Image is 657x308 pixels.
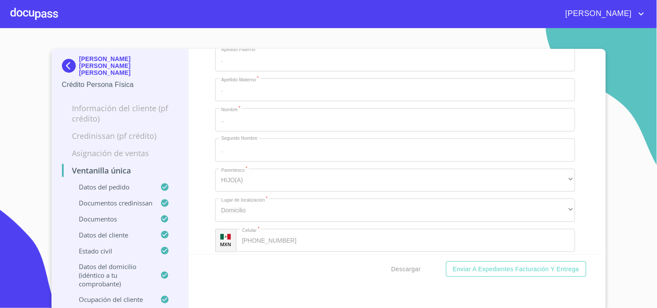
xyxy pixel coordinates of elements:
div: Domicilio [215,199,575,222]
p: Documentos [62,215,161,223]
p: Crédito Persona Física [62,80,178,90]
span: Descargar [392,264,421,275]
p: Datos del domicilio (idéntico a tu comprobante) [62,262,161,288]
button: Enviar a Expedientes Facturación y Entrega [446,261,586,277]
img: R93DlvwvvjP9fbrDwZeCRYBHk45OWMq+AAOlFVsxT89f82nwPLnD58IP7+ANJEaWYhP0Tx8kkA0WlQMPQsAAgwAOmBj20AXj6... [220,234,231,240]
p: Ocupación del Cliente [62,295,161,304]
p: Asignación de Ventas [62,148,178,158]
img: Docupass spot blue [62,59,79,73]
p: Documentos CrediNissan [62,199,161,207]
p: Credinissan (PF crédito) [62,131,178,141]
p: Datos del pedido [62,183,161,191]
span: Enviar a Expedientes Facturación y Entrega [453,264,579,275]
p: [PERSON_NAME] [PERSON_NAME] [PERSON_NAME] [79,55,178,76]
div: [PERSON_NAME] [PERSON_NAME] [PERSON_NAME] [62,55,178,80]
div: HIJO(A) [215,169,575,192]
p: Información del cliente (PF crédito) [62,103,178,124]
span: [PERSON_NAME] [559,7,636,21]
p: Estado civil [62,247,161,255]
p: Datos del cliente [62,231,161,239]
p: MXN [220,241,232,247]
button: account of current user [559,7,647,21]
button: Descargar [388,261,424,277]
p: Ventanilla única [62,165,178,176]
